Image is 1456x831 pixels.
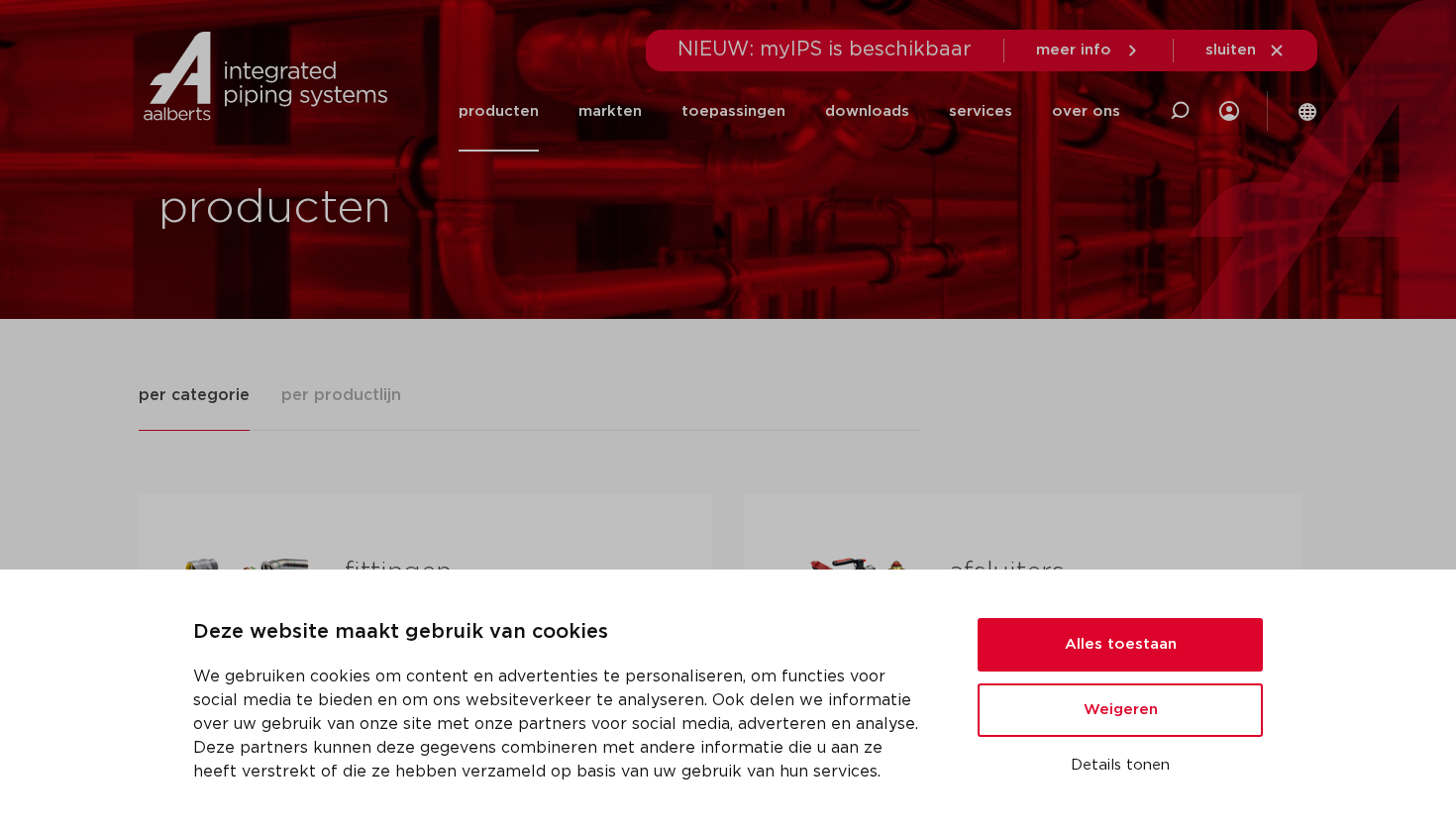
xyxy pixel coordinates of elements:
[978,683,1263,737] button: Weigeren
[1205,42,1286,59] a: sluiten
[677,40,972,59] span: NIEUW: myIPS is beschikbaar
[139,383,250,407] span: per categorie
[1219,71,1239,152] div: my IPS
[281,383,401,407] span: per productlijn
[978,618,1263,672] button: Alles toestaan
[158,177,718,241] h1: producten
[193,617,930,649] p: Deze website maakt gebruik van cookies
[681,71,785,152] a: toepassingen
[1052,71,1120,152] a: over ons
[459,71,539,152] a: producten
[949,560,1065,585] a: afsluiters
[459,71,1120,152] nav: Menu
[578,71,642,152] a: markten
[949,71,1012,152] a: services
[193,665,930,783] p: We gebruiken cookies om content en advertenties te personaliseren, om functies voor social media ...
[1036,43,1111,57] span: meer info
[978,749,1263,782] button: Details tonen
[1205,43,1256,57] span: sluiten
[345,560,452,585] a: fittingen
[1036,42,1141,59] a: meer info
[825,71,909,152] a: downloads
